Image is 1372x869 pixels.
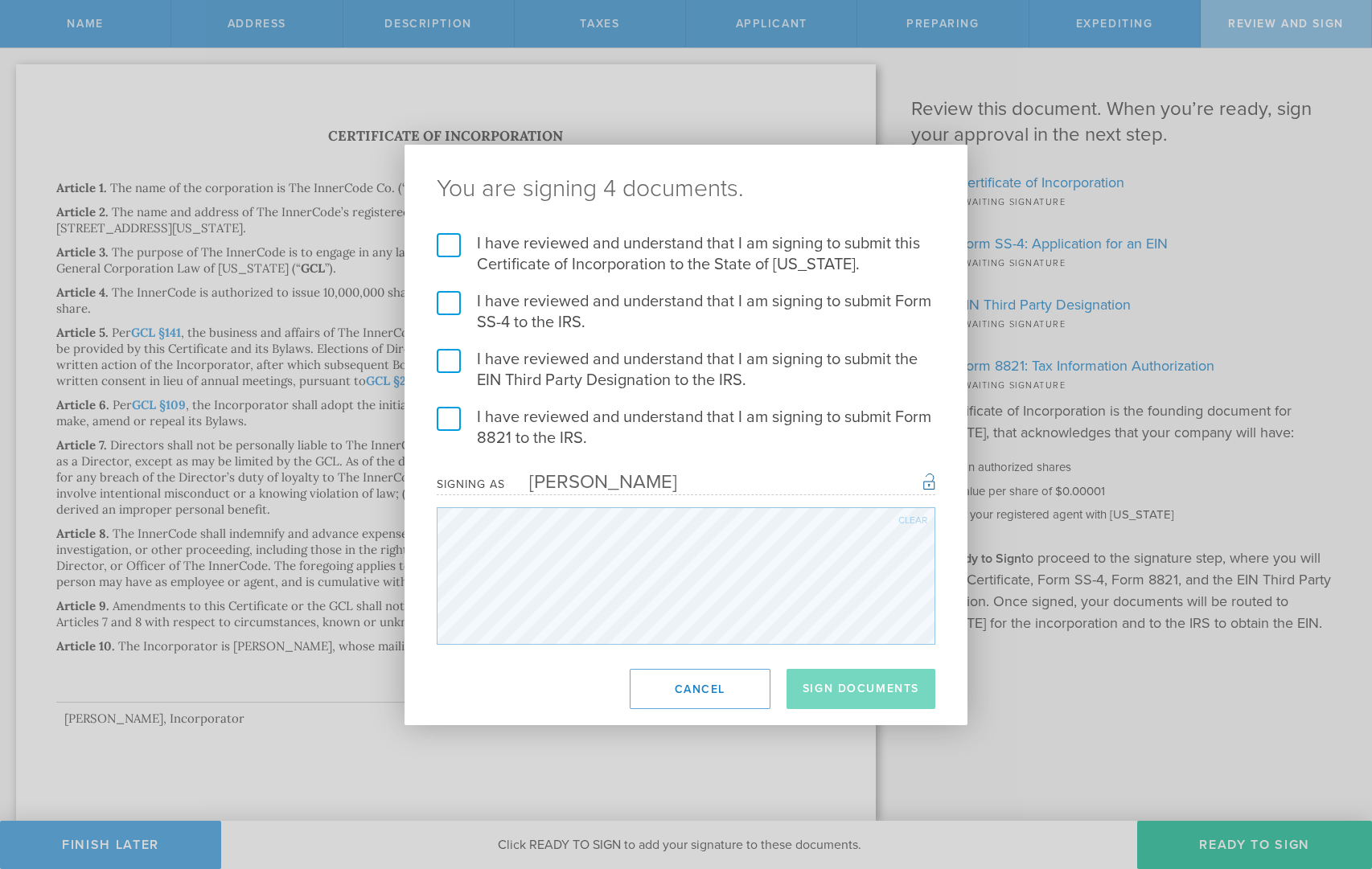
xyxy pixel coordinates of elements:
label: I have reviewed and understand that I am signing to submit the EIN Third Party Designation to the... [437,349,935,391]
div: [PERSON_NAME] [505,470,677,494]
iframe: Chat Widget [1292,744,1372,821]
button: Sign Documents [787,669,935,709]
div: Signing as [437,478,505,491]
div: Widget de chat [1292,744,1372,821]
label: I have reviewed and understand that I am signing to submit this Certificate of Incorporation to t... [437,233,935,275]
ng-pluralize: You are signing 4 documents. [437,177,935,201]
label: I have reviewed and understand that I am signing to submit Form SS-4 to the IRS. [437,291,935,333]
label: I have reviewed and understand that I am signing to submit Form 8821 to the IRS. [437,407,935,449]
button: Cancel [630,669,770,709]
